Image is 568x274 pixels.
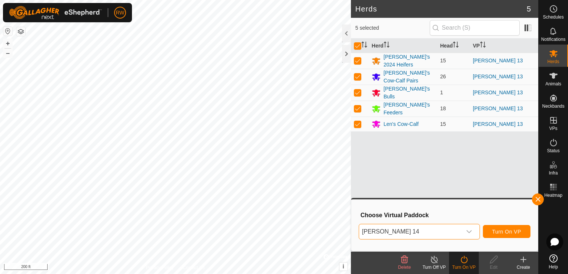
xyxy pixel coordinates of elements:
p-sorticon: Activate to sort [453,43,459,49]
span: 1 [440,89,443,95]
span: Mooney 14 [359,224,462,239]
span: Neckbands [542,104,564,108]
th: Herd [369,39,437,53]
input: Search (S) [430,20,520,36]
div: Turn Off VP [419,264,449,271]
span: 5 selected [355,24,430,32]
div: [PERSON_NAME]'s Cow-Calf Pairs [384,69,434,85]
div: Create [509,264,538,271]
span: i [343,263,344,270]
a: Contact Us [183,264,205,271]
div: Edit [479,264,509,271]
button: – [3,49,12,58]
span: Status [547,149,559,153]
button: Reset Map [3,27,12,36]
a: Help [539,251,568,272]
h3: Choose Virtual Paddock [361,212,530,219]
span: Notifications [541,37,565,42]
p-sorticon: Activate to sort [480,43,486,49]
span: 5 [527,3,531,14]
button: Map Layers [16,27,25,36]
th: VP [470,39,538,53]
p-sorticon: Activate to sort [384,43,390,49]
span: Herds [547,59,559,64]
button: i [339,262,348,271]
span: RW [116,9,124,17]
th: Head [437,39,470,53]
span: Heatmap [544,193,562,198]
div: [PERSON_NAME]'s 2024 Heifers [384,53,434,69]
span: Infra [549,171,558,175]
span: 15 [440,121,446,127]
div: [PERSON_NAME]'s Feeders [384,101,434,117]
a: [PERSON_NAME] 13 [473,58,523,63]
button: + [3,39,12,48]
h2: Herds [355,4,527,13]
div: Turn On VP [449,264,479,271]
span: Delete [398,265,411,270]
a: [PERSON_NAME] 13 [473,105,523,111]
span: 18 [440,105,446,111]
span: Turn On VP [492,229,521,235]
div: Len's Cow-Calf [384,120,419,128]
p-sorticon: Activate to sort [361,43,367,49]
a: [PERSON_NAME] 13 [473,74,523,79]
span: 15 [440,58,446,63]
span: 26 [440,74,446,79]
img: Gallagher Logo [9,6,102,19]
div: [PERSON_NAME]'s Bulls [384,85,434,101]
div: dropdown trigger [462,224,477,239]
span: Animals [545,82,561,86]
button: Turn On VP [483,225,530,238]
span: VPs [549,126,557,131]
a: Privacy Policy [146,264,174,271]
a: [PERSON_NAME] 13 [473,89,523,95]
a: [PERSON_NAME] 13 [473,121,523,127]
span: Help [549,265,558,269]
span: Schedules [543,15,564,19]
